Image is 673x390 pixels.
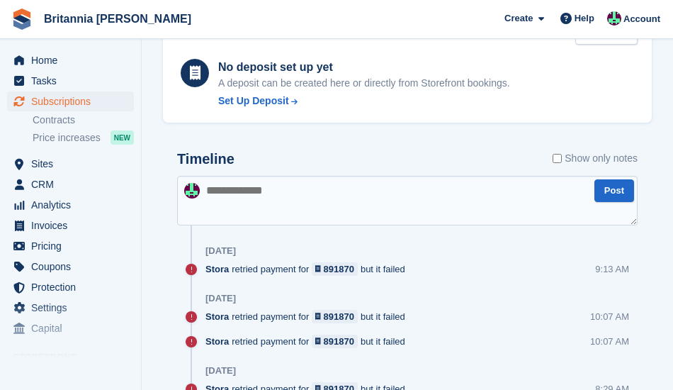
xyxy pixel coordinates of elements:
[31,174,116,194] span: CRM
[184,183,200,199] img: Louise Fuller
[553,151,638,166] label: Show only notes
[31,154,116,174] span: Sites
[218,59,510,76] div: No deposit set up yet
[31,71,116,91] span: Tasks
[504,11,533,26] span: Create
[324,310,354,323] div: 891870
[7,257,134,277] a: menu
[31,50,116,70] span: Home
[205,245,236,257] div: [DATE]
[312,335,358,348] a: 891870
[312,262,358,276] a: 891870
[205,262,412,276] div: retried payment for but it failed
[7,277,134,297] a: menu
[205,365,236,377] div: [DATE]
[205,262,229,276] span: Stora
[7,91,134,111] a: menu
[31,216,116,235] span: Invoices
[218,94,289,108] div: Set Up Deposit
[553,151,562,166] input: Show only notes
[7,154,134,174] a: menu
[7,71,134,91] a: menu
[607,11,621,26] img: Louise Fuller
[13,350,141,364] span: Storefront
[33,113,134,127] a: Contracts
[324,262,354,276] div: 891870
[205,310,412,323] div: retried payment for but it failed
[590,310,629,323] div: 10:07 AM
[111,130,134,145] div: NEW
[205,335,412,348] div: retried payment for but it failed
[7,50,134,70] a: menu
[31,236,116,256] span: Pricing
[7,236,134,256] a: menu
[623,12,660,26] span: Account
[324,335,354,348] div: 891870
[7,195,134,215] a: menu
[590,335,629,348] div: 10:07 AM
[205,293,236,304] div: [DATE]
[177,151,234,167] h2: Timeline
[7,216,134,235] a: menu
[31,257,116,277] span: Coupons
[11,9,33,30] img: stora-icon-8386f47178a22dfd0bd8f6a31ec36ba5ce8667c1dd55bd0f319d3a0aa187defe.svg
[7,298,134,318] a: menu
[594,179,634,203] button: Post
[31,298,116,318] span: Settings
[312,310,358,323] a: 891870
[7,318,134,338] a: menu
[218,94,510,108] a: Set Up Deposit
[205,335,229,348] span: Stora
[33,131,101,145] span: Price increases
[575,11,594,26] span: Help
[38,7,197,30] a: Britannia [PERSON_NAME]
[205,310,229,323] span: Stora
[31,277,116,297] span: Protection
[595,262,629,276] div: 9:13 AM
[31,91,116,111] span: Subscriptions
[33,130,134,145] a: Price increases NEW
[7,174,134,194] a: menu
[218,76,510,91] p: A deposit can be created here or directly from Storefront bookings.
[31,195,116,215] span: Analytics
[31,318,116,338] span: Capital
